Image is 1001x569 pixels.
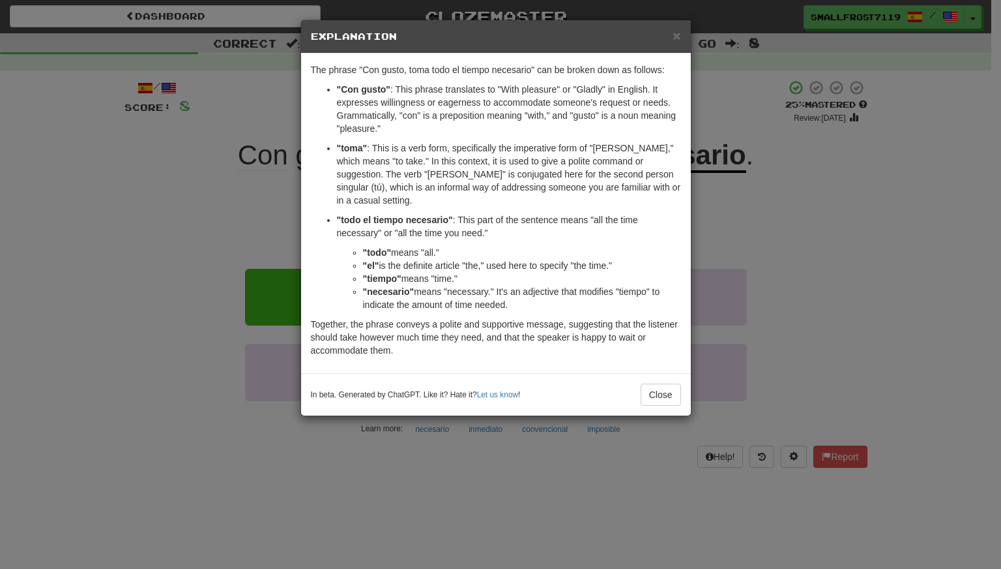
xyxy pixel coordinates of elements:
strong: "el" [363,260,379,271]
li: means "necessary." It's an adjective that modifies "tiempo" to indicate the amount of time needed. [363,285,681,311]
small: In beta. Generated by ChatGPT. Like it? Hate it? ! [311,390,521,401]
strong: "necesario" [363,286,414,297]
p: : This phrase translates to "With pleasure" or "Gladly" in English. It expresses willingness or e... [337,83,681,135]
p: The phrase "Con gusto, toma todo el tiempo necesario" can be broken down as follows: [311,63,681,76]
li: means "time." [363,272,681,285]
li: means "all." [363,246,681,259]
strong: "toma" [337,143,368,153]
span: × [673,28,680,43]
p: Together, the phrase conveys a polite and supportive message, suggesting that the listener should... [311,318,681,357]
strong: "Con gusto" [337,84,390,95]
strong: "tiempo" [363,273,401,284]
p: : This part of the sentence means "all the time necessary" or "all the time you need." [337,213,681,239]
strong: "todo el tiempo necesario" [337,215,453,225]
p: : This is a verb form, specifically the imperative form of "[PERSON_NAME]," which means "to take.... [337,142,681,207]
strong: "todo" [363,247,392,258]
button: Close [641,384,681,406]
h5: Explanation [311,30,681,43]
a: Let us know [477,390,518,399]
li: is the definite article "the," used here to specify "the time." [363,259,681,272]
button: Close [673,29,680,42]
